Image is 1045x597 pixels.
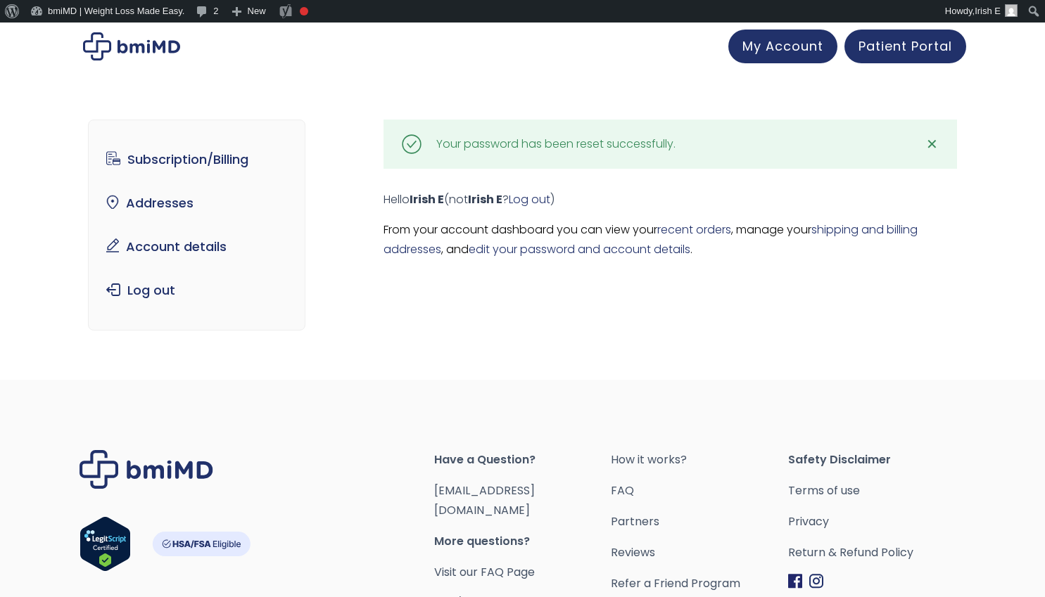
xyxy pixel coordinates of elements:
a: Verify LegitScript Approval for www.bmimd.com [80,516,131,578]
img: Brand Logo [80,450,213,489]
a: recent orders [657,222,731,238]
img: Verify Approval for www.bmimd.com [80,516,131,572]
img: My account [83,32,180,60]
a: Log out [509,191,550,207]
a: How it works? [611,450,788,470]
span: Patient Portal [859,37,952,55]
span: Safety Disclaimer [788,450,965,470]
a: FAQ [611,481,788,501]
span: More questions? [434,532,612,551]
a: Privacy [788,512,965,532]
a: Visit our FAQ Page [434,564,535,580]
a: Patient Portal [844,30,966,63]
strong: Irish E [410,191,444,207]
a: Reviews [611,543,788,563]
img: Instagram [809,574,823,589]
p: Hello (not ? ) [384,190,957,210]
a: Return & Refund Policy [788,543,965,563]
strong: Irish E [468,191,502,207]
a: Partners [611,512,788,532]
a: Subscription/Billing [99,145,294,174]
a: ✕ [918,130,946,158]
a: My Account [728,30,837,63]
span: ✕ [926,134,938,154]
span: My Account [742,37,823,55]
span: Have a Question? [434,450,612,470]
a: edit your password and account details [469,241,690,257]
a: [EMAIL_ADDRESS][DOMAIN_NAME] [434,482,535,518]
img: Facebook [788,574,802,589]
nav: Account pages [88,120,305,330]
a: Log out [99,276,294,305]
a: Account details [99,232,294,262]
a: Terms of use [788,481,965,501]
p: From your account dashboard you can view your , manage your , and . [384,220,957,259]
img: HSA-FSA [152,532,251,556]
a: Refer a Friend Program [611,574,788,593]
div: Your password has been reset successfully. [436,134,676,154]
a: Addresses [99,188,294,218]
